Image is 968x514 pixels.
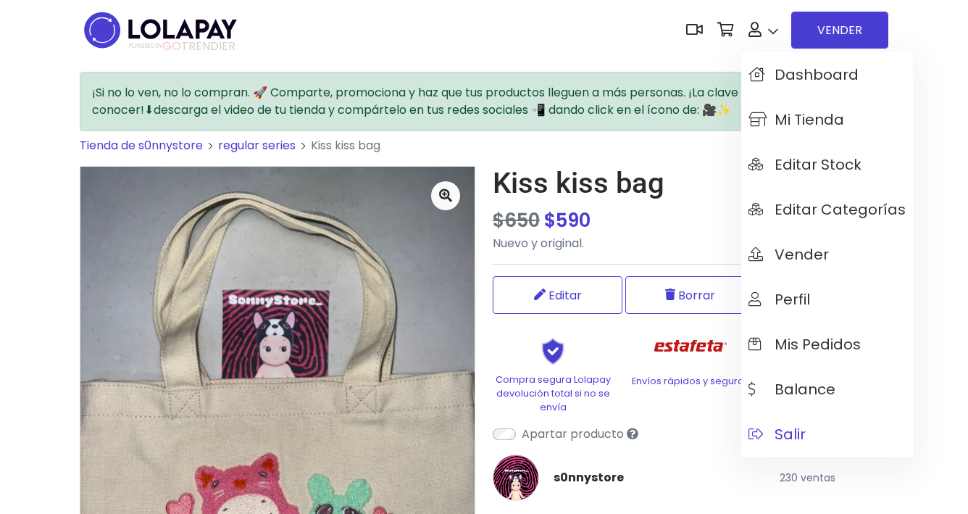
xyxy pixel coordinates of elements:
small: 230 ventas [780,471,835,485]
span: Mi tienda [748,112,844,128]
a: Mis pedidos [741,322,913,367]
a: Vender [741,232,913,277]
a: Dashboard [741,52,913,97]
a: regular series [218,137,296,154]
span: Perfil [748,291,810,307]
span: Vender [748,246,829,262]
img: logo [80,7,241,53]
img: Shield [517,337,589,365]
a: Editar Categorías [741,187,913,232]
label: Apartar producto [522,426,624,443]
span: POWERED BY [129,42,162,50]
span: Producto en oferta [493,207,544,233]
div: $ [493,207,888,235]
span: TRENDIER [129,40,235,53]
i: Sólo tú verás el producto listado en tu tienda pero podrás venderlo si compartes su enlace directo [627,428,638,439]
span: Kiss kiss bag [311,137,380,154]
a: Editar [493,276,622,314]
a: Mi tienda [741,97,913,142]
img: s0nnystore [493,455,539,501]
span: ¡Si no lo ven, no lo compran. 🚀 Comparte, promociona y haz que tus productos lleguen a más person... [92,84,873,118]
a: Salir [741,412,913,457]
a: Balance [741,367,913,412]
img: Estafeta Logo [643,326,739,367]
a: Editar Stock [741,142,913,187]
nav: breadcrumb [80,137,888,166]
button: Borrar [625,276,755,314]
span: 590 [556,207,591,233]
a: s0nnystore [554,469,624,486]
a: VENDER [791,12,888,49]
span: GO [162,38,181,54]
span: Dashboard [748,67,859,83]
span: Borrar [678,286,715,304]
p: Nuevo y original. [493,235,888,252]
span: Editar [548,286,582,304]
h1: Kiss kiss bag [493,166,888,201]
span: Salir [748,426,806,442]
span: Editar Categorías [748,202,906,217]
a: Tienda de s0nnystore [80,137,203,154]
span: Mis pedidos [748,336,861,352]
span: Editar Stock [748,157,861,173]
span: 650 [504,207,540,233]
p: Compra segura Lolapay devolución total si no se envía [493,373,613,415]
p: Envíos rápidos y seguros [630,374,751,388]
span: Balance [748,381,835,397]
a: Perfil [741,277,913,322]
s: $ [493,207,540,233]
